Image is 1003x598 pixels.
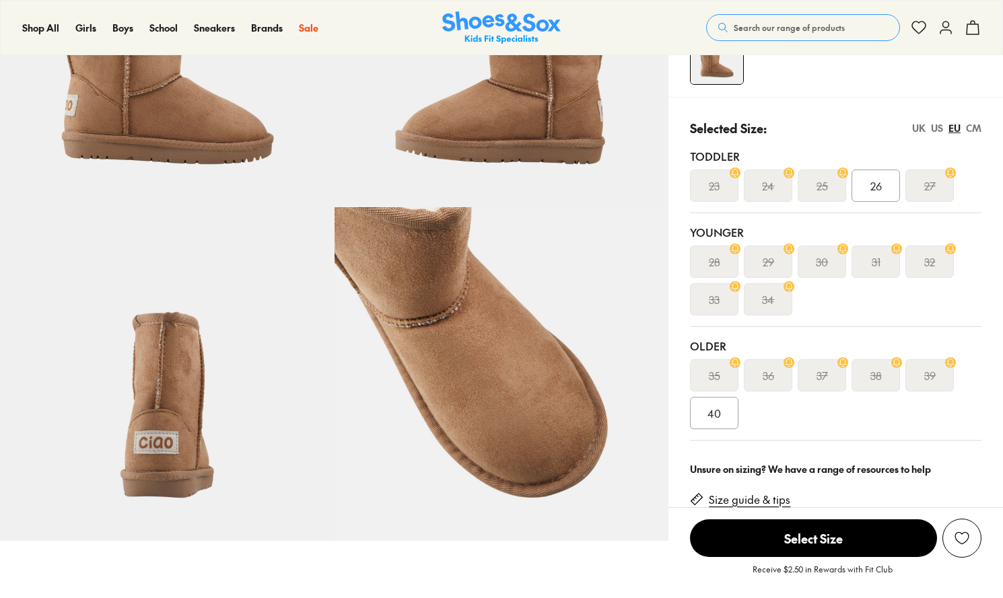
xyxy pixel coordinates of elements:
a: Shop All [22,21,59,35]
s: 36 [763,367,774,383]
s: 29 [763,254,774,270]
div: Toddler [690,148,981,164]
span: Sale [299,21,318,34]
a: Shoes & Sox [442,11,561,44]
div: Unsure on sizing? We have a range of resources to help [690,462,981,476]
p: Receive $2.50 in Rewards with Fit Club [753,563,893,587]
s: 34 [762,291,774,307]
s: 32 [924,254,935,270]
a: Sneakers [194,21,235,35]
span: Sneakers [194,21,235,34]
s: 25 [817,178,828,194]
s: 30 [816,254,828,270]
a: Sale [299,21,318,35]
p: Selected Size: [690,119,767,137]
span: Brands [251,21,283,34]
s: 27 [924,178,936,194]
s: 39 [924,367,936,383]
button: Add to Wishlist [942,519,981,558]
img: 7-292924_1 [335,207,669,541]
div: CM [966,121,981,135]
a: Girls [75,21,96,35]
button: Search our range of products [706,14,900,41]
span: 26 [870,178,882,194]
span: School [149,21,178,34]
a: Boys [112,21,133,35]
span: Select Size [690,519,937,557]
div: UK [912,121,926,135]
span: Search our range of products [734,22,845,34]
span: Boys [112,21,133,34]
button: Select Size [690,519,937,558]
s: 35 [709,367,720,383]
span: Shop All [22,21,59,34]
s: 24 [762,178,774,194]
s: 31 [872,254,880,270]
s: 28 [709,254,720,270]
img: SNS_Logo_Responsive.svg [442,11,561,44]
div: US [931,121,943,135]
s: 23 [709,178,720,194]
div: EU [948,121,961,135]
a: Size guide & tips [709,492,790,507]
s: 33 [709,291,720,307]
div: Older [690,338,981,354]
span: 40 [707,405,721,421]
s: 37 [817,367,828,383]
a: Brands [251,21,283,35]
span: Girls [75,21,96,34]
s: 38 [870,367,882,383]
img: 4-292921_1 [691,32,743,84]
a: School [149,21,178,35]
div: Younger [690,224,981,240]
